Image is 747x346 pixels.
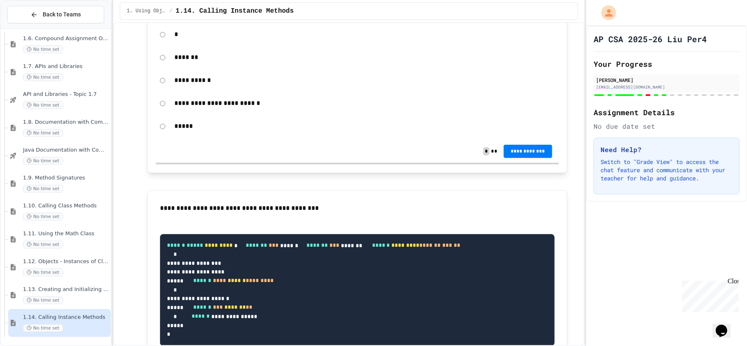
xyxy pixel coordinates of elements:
p: Switch to "Grade View" to access the chat feature and communicate with your teacher for help and ... [601,158,733,182]
h2: Assignment Details [594,107,740,118]
span: Back to Teams [43,10,81,19]
span: 1.11. Using the Math Class [23,230,109,237]
div: My Account [593,3,618,22]
iframe: chat widget [713,313,739,338]
span: No time set [23,129,63,137]
span: 1.8. Documentation with Comments and Preconditions [23,119,109,126]
span: 1.9. Method Signatures [23,175,109,182]
span: 1.7. APIs and Libraries [23,63,109,70]
div: Chat with us now!Close [3,3,57,52]
div: No due date set [594,121,740,131]
span: No time set [23,324,63,332]
span: 1.13. Creating and Initializing Objects: Constructors [23,286,109,293]
div: [EMAIL_ADDRESS][DOMAIN_NAME] [596,84,737,90]
span: No time set [23,269,63,276]
span: No time set [23,101,63,109]
span: No time set [23,213,63,221]
iframe: chat widget [679,278,739,312]
span: No time set [23,46,63,53]
button: Back to Teams [7,6,104,23]
div: [PERSON_NAME] [596,76,737,84]
span: No time set [23,241,63,248]
span: 1.6. Compound Assignment Operators [23,35,109,42]
span: 1. Using Objects and Methods [127,8,166,14]
span: API and Libraries - Topic 1.7 [23,91,109,98]
span: 1.12. Objects - Instances of Classes [23,258,109,265]
span: No time set [23,296,63,304]
span: No time set [23,73,63,81]
h3: Need Help? [601,145,733,155]
span: No time set [23,157,63,165]
span: 1.10. Calling Class Methods [23,203,109,209]
span: 1.14. Calling Instance Methods [176,6,294,16]
h2: Your Progress [594,58,740,70]
h1: AP CSA 2025-26 Liu Per4 [594,33,707,45]
span: 1.14. Calling Instance Methods [23,314,109,321]
span: Java Documentation with Comments - Topic 1.8 [23,147,109,154]
span: / [169,8,172,14]
span: No time set [23,185,63,193]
